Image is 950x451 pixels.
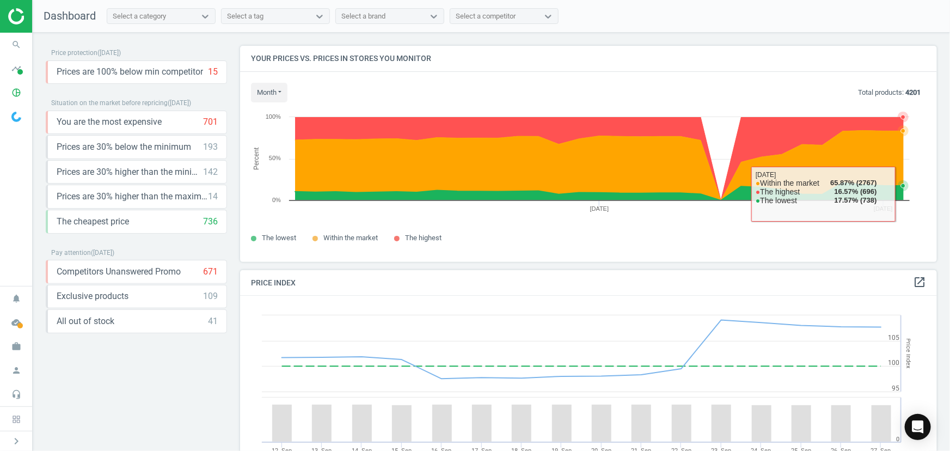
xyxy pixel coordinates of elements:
div: 41 [208,315,218,327]
span: The cheapest price [57,216,129,228]
img: wGWNvw8QSZomAAAAABJRU5ErkJggg== [11,112,21,122]
b: 4201 [905,88,921,96]
span: Dashboard [44,9,96,22]
span: Within the market [323,234,378,242]
button: chevron_right [3,434,30,448]
h4: Price Index [240,270,937,296]
tspan: Percent [253,147,260,170]
i: open_in_new [913,276,926,289]
span: The highest [405,234,442,242]
text: 0% [272,197,281,203]
i: pie_chart_outlined [6,82,27,103]
text: 105 [888,334,899,342]
i: notifications [6,288,27,309]
span: Prices are 30% below the minimum [57,141,191,153]
div: 701 [203,116,218,128]
span: Competitors Unanswered Promo [57,266,181,278]
i: person [6,360,27,381]
span: Prices are 30% higher than the maximal [57,191,208,203]
text: 50% [269,155,281,161]
div: Open Intercom Messenger [905,414,931,440]
div: 15 [208,66,218,78]
span: Situation on the market before repricing [51,99,168,107]
div: 736 [203,216,218,228]
img: ajHJNr6hYgQAAAAASUVORK5CYII= [8,8,85,25]
text: 100% [266,113,281,120]
span: Prices are 100% below min competitor [57,66,203,78]
p: Total products: [858,88,921,97]
text: 95 [892,385,899,392]
i: headset_mic [6,384,27,405]
span: Pay attention [51,249,91,257]
i: timeline [6,58,27,79]
i: cloud_done [6,312,27,333]
span: ( [DATE] ) [97,49,121,57]
i: work [6,336,27,357]
span: Exclusive products [57,290,128,302]
div: 671 [203,266,218,278]
button: month [251,83,287,102]
a: open_in_new [913,276,926,290]
text: 100 [888,359,899,367]
div: Select a category [113,11,166,21]
span: ( [DATE] ) [168,99,191,107]
div: 109 [203,290,218,302]
tspan: [DATE] [590,205,609,212]
tspan: Price Index [905,339,912,369]
tspan: [DATE] [874,205,893,212]
span: Prices are 30% higher than the minimum [57,166,203,178]
span: ( [DATE] ) [91,249,114,257]
span: The lowest [262,234,296,242]
div: Select a tag [227,11,263,21]
span: All out of stock [57,315,114,327]
div: Select a competitor [456,11,516,21]
div: 142 [203,166,218,178]
text: 0 [896,436,899,443]
span: Price protection [51,49,97,57]
h4: Your prices vs. prices in stores you monitor [240,46,937,71]
span: You are the most expensive [57,116,162,128]
i: search [6,34,27,55]
div: Select a brand [341,11,385,21]
i: chevron_right [10,435,23,448]
div: 14 [208,191,218,203]
div: 193 [203,141,218,153]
